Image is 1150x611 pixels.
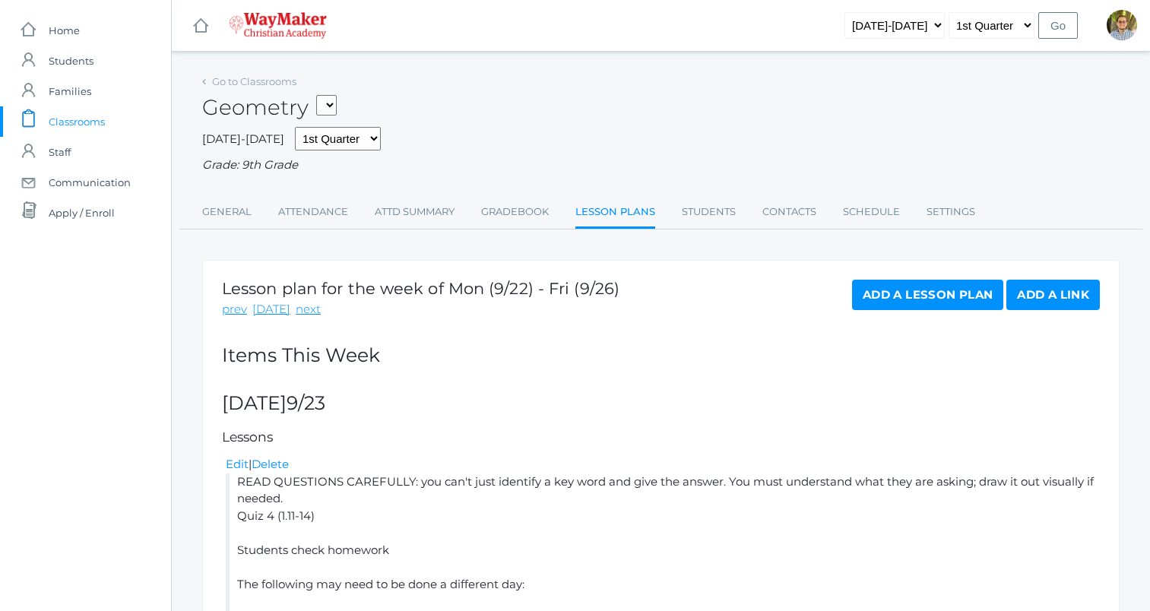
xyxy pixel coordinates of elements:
div: Grade: 9th Grade [202,157,1120,174]
div: Kylen Braileanu [1107,10,1137,40]
span: Students [49,46,93,76]
h5: Lessons [222,430,1100,445]
a: [DATE] [252,301,290,318]
span: 9/23 [287,391,325,414]
a: General [202,197,252,227]
a: Go to Classrooms [212,75,296,87]
span: Staff [49,137,71,167]
div: | [226,456,1100,473]
input: Go [1038,12,1078,39]
a: next [296,301,321,318]
h1: Lesson plan for the week of Mon (9/22) - Fri (9/26) [222,280,619,297]
a: Schedule [843,197,900,227]
h2: [DATE] [222,393,1100,414]
h2: Geometry [202,96,337,119]
a: Add a Link [1006,280,1100,310]
span: Apply / Enroll [49,198,115,228]
h2: Items This Week [222,345,1100,366]
span: Families [49,76,91,106]
a: Lesson Plans [575,197,655,230]
a: Settings [927,197,975,227]
a: Add a Lesson Plan [852,280,1003,310]
img: 4_waymaker-logo-stack-white.png [229,12,327,39]
span: Classrooms [49,106,105,137]
a: Edit [226,457,249,471]
span: Communication [49,167,131,198]
span: [DATE]-[DATE] [202,131,284,146]
a: Students [682,197,736,227]
span: Home [49,15,80,46]
a: Gradebook [481,197,549,227]
a: Attd Summary [375,197,455,227]
a: prev [222,301,247,318]
a: Delete [252,457,289,471]
a: Contacts [762,197,816,227]
a: Attendance [278,197,348,227]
